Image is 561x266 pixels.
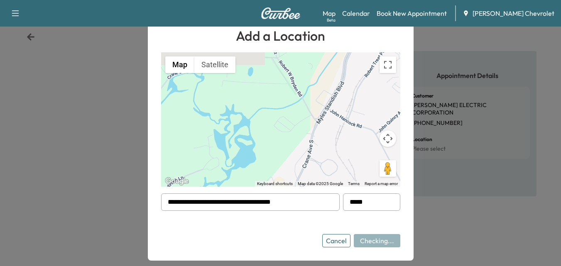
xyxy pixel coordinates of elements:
a: Report a map error [365,181,398,186]
button: Show satellite imagery [194,56,235,73]
button: Map camera controls [380,130,396,147]
h1: Add a Location [161,26,400,46]
img: Curbee Logo [261,7,301,19]
button: Drag Pegman onto the map to open Street View [380,160,396,177]
a: Open this area in Google Maps (opens a new window) [163,176,191,187]
a: Terms (opens in new tab) [348,181,360,186]
img: Google [163,176,191,187]
button: Cancel [322,234,350,247]
button: Keyboard shortcuts [257,181,293,187]
a: Calendar [342,8,370,18]
div: Beta [327,17,336,23]
button: Show street map [165,56,194,73]
a: Book New Appointment [377,8,447,18]
span: Map data ©2025 Google [298,181,343,186]
span: [PERSON_NAME] Chevrolet [473,8,554,18]
a: MapBeta [323,8,336,18]
button: Toggle fullscreen view [380,56,396,73]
